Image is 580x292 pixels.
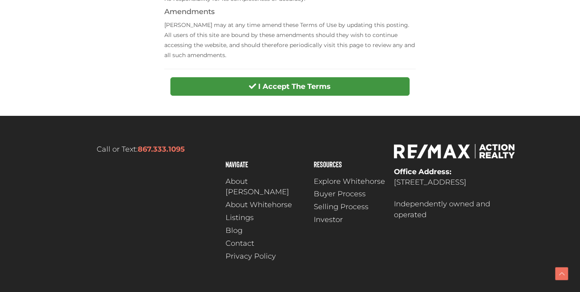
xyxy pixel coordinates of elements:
span: Investor [314,214,343,225]
span: Contact [226,238,254,249]
strong: I Accept The Terms [258,82,331,91]
a: Investor [314,214,386,225]
a: Contact [226,238,306,249]
h4: Amendments [164,8,415,16]
a: Listings [226,212,306,223]
p: Call or Text: [64,144,217,155]
h4: Resources [314,160,386,168]
a: About [PERSON_NAME] [226,176,306,198]
button: I Accept The Terms [170,77,409,96]
a: About Whitehorse [226,199,306,210]
span: About Whitehorse [226,199,292,210]
a: Privacy Policy [226,251,306,262]
p: [PERSON_NAME] may at any time amend these Terms of Use by updating this posting. All users of thi... [164,20,415,61]
h4: Navigate [226,160,306,168]
span: Buyer Process [314,189,366,199]
a: Explore Whitehorse [314,176,386,187]
a: 867.333.1095 [138,145,185,154]
a: Selling Process [314,202,386,212]
span: Listings [226,212,254,223]
a: Buyer Process [314,189,386,199]
span: Selling Process [314,202,369,212]
p: [STREET_ADDRESS] Independently owned and operated [394,167,516,220]
span: Blog [226,225,242,236]
span: Privacy Policy [226,251,276,262]
span: Explore Whitehorse [314,176,385,187]
strong: Office Address: [394,167,452,176]
a: Blog [226,225,306,236]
